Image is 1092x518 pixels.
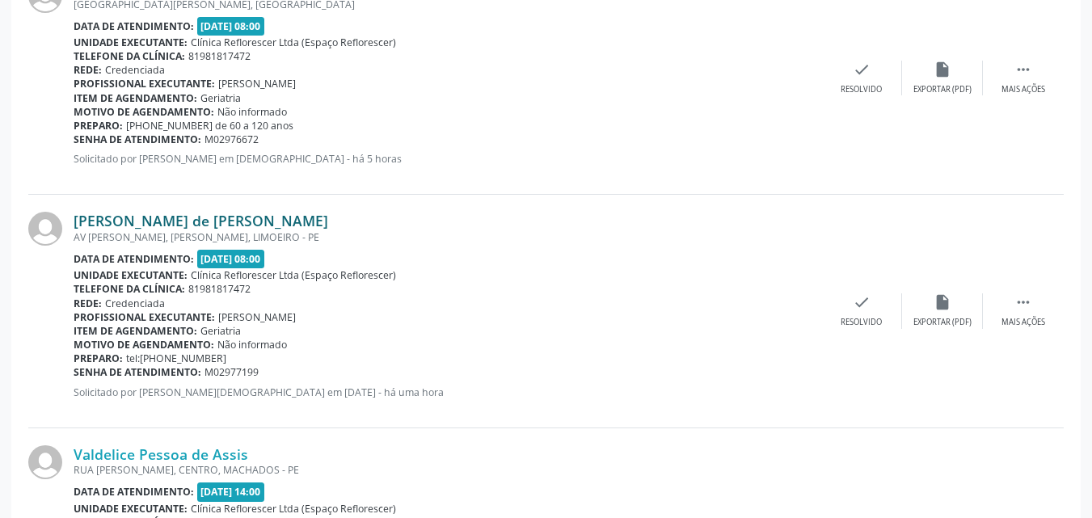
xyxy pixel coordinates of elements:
span: [PHONE_NUMBER] de 60 a 120 anos [126,119,293,133]
span: M02977199 [204,365,259,379]
i: insert_drive_file [934,61,951,78]
div: Resolvido [841,84,882,95]
span: Clínica Reflorescer Ltda (Espaço Reflorescer) [191,268,396,282]
span: Geriatria [200,91,241,105]
div: AV [PERSON_NAME], [PERSON_NAME], LIMOEIRO - PE [74,230,821,244]
b: Profissional executante: [74,310,215,324]
b: Preparo: [74,119,123,133]
b: Rede: [74,63,102,77]
b: Motivo de agendamento: [74,338,214,352]
b: Data de atendimento: [74,252,194,266]
b: Unidade executante: [74,268,188,282]
i: insert_drive_file [934,293,951,311]
b: Unidade executante: [74,502,188,516]
span: Geriatria [200,324,241,338]
a: Valdelice Pessoa de Assis [74,445,248,463]
p: Solicitado por [PERSON_NAME][DEMOGRAPHIC_DATA] em [DATE] - há uma hora [74,385,821,399]
a: [PERSON_NAME] de [PERSON_NAME] [74,212,328,230]
div: Mais ações [1001,84,1045,95]
span: [PERSON_NAME] [218,310,296,324]
span: M02976672 [204,133,259,146]
div: Resolvido [841,317,882,328]
img: img [28,445,62,479]
b: Unidade executante: [74,36,188,49]
span: Não informado [217,105,287,119]
span: [DATE] 14:00 [197,482,265,501]
span: tel:[PHONE_NUMBER] [126,352,226,365]
span: Credenciada [105,297,165,310]
b: Telefone da clínica: [74,282,185,296]
i: check [853,293,871,311]
span: Clínica Reflorescer Ltda (Espaço Reflorescer) [191,502,396,516]
span: 81981817472 [188,49,251,63]
span: [PERSON_NAME] [218,77,296,91]
b: Profissional executante: [74,77,215,91]
i:  [1014,293,1032,311]
p: Solicitado por [PERSON_NAME] em [DEMOGRAPHIC_DATA] - há 5 horas [74,152,821,166]
b: Telefone da clínica: [74,49,185,63]
i: check [853,61,871,78]
span: Credenciada [105,63,165,77]
img: img [28,212,62,246]
span: 81981817472 [188,282,251,296]
div: Exportar (PDF) [913,317,972,328]
b: Data de atendimento: [74,19,194,33]
b: Preparo: [74,352,123,365]
b: Item de agendamento: [74,324,197,338]
b: Rede: [74,297,102,310]
div: RUA [PERSON_NAME], CENTRO, MACHADOS - PE [74,463,821,477]
b: Senha de atendimento: [74,365,201,379]
span: [DATE] 08:00 [197,17,265,36]
div: Mais ações [1001,317,1045,328]
b: Motivo de agendamento: [74,105,214,119]
i:  [1014,61,1032,78]
b: Data de atendimento: [74,485,194,499]
b: Senha de atendimento: [74,133,201,146]
span: Clínica Reflorescer Ltda (Espaço Reflorescer) [191,36,396,49]
div: Exportar (PDF) [913,84,972,95]
span: [DATE] 08:00 [197,250,265,268]
span: Não informado [217,338,287,352]
b: Item de agendamento: [74,91,197,105]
